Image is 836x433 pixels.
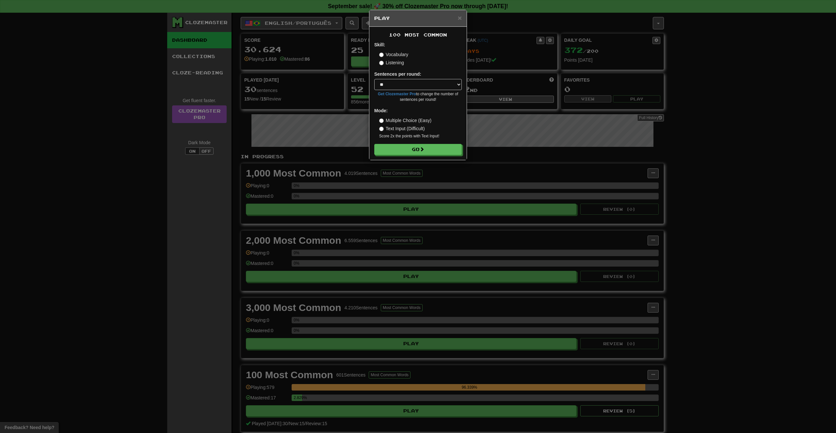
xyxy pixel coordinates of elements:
[379,59,404,66] label: Listening
[374,91,462,102] small: to change the number of sentences per round!
[379,117,431,124] label: Multiple Choice (Easy)
[374,71,421,77] label: Sentences per round:
[379,53,384,57] input: Vocabulary
[458,14,462,22] span: ×
[374,15,462,22] h5: Play
[379,127,384,131] input: Text Input (Difficult)
[389,32,447,38] span: 100 Most Common
[374,108,388,113] strong: Mode:
[374,42,385,47] strong: Skill:
[379,118,384,123] input: Multiple Choice (Easy)
[379,61,384,65] input: Listening
[378,92,416,96] a: Get Clozemaster Pro
[379,51,408,58] label: Vocabulary
[379,125,425,132] label: Text Input (Difficult)
[458,14,462,21] button: Close
[379,133,462,139] small: Score 2x the points with Text Input !
[374,144,462,155] button: Go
